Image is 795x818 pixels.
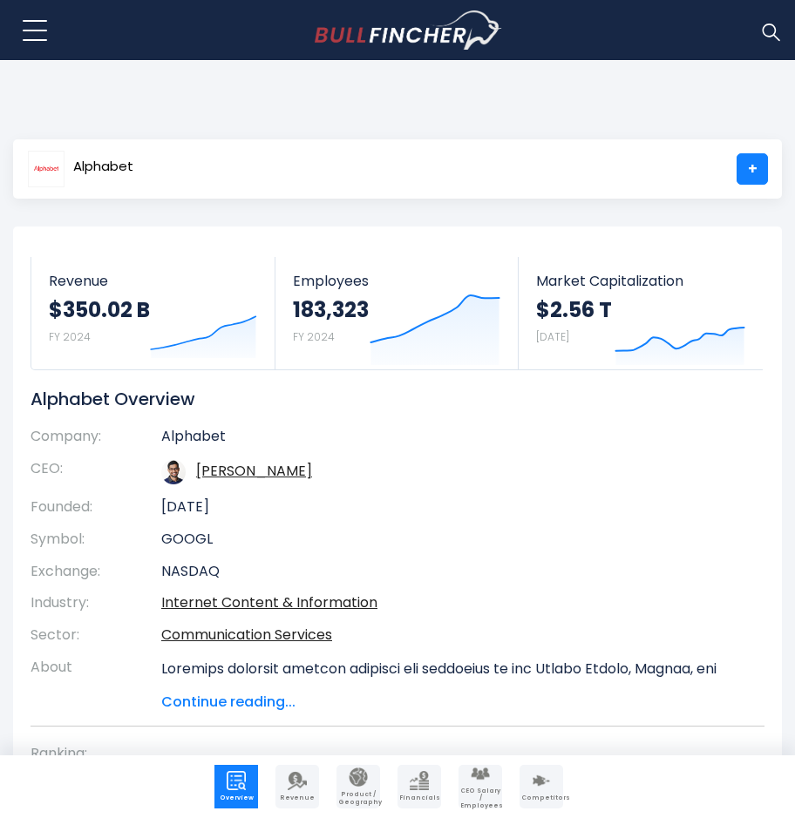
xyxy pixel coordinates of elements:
[293,296,369,323] strong: 183,323
[336,765,380,808] a: Company Product/Geography
[49,296,150,323] strong: $350.02 B
[161,556,738,588] td: NASDAQ
[536,296,612,323] strong: $2.56 T
[315,10,502,51] a: Go to homepage
[31,556,161,588] th: Exchange:
[338,791,378,806] span: Product / Geography
[216,794,256,801] span: Overview
[31,619,161,652] th: Sector:
[293,273,501,289] span: Employees
[31,388,738,410] h1: Alphabet Overview
[31,257,275,369] a: Revenue $350.02 B FY 2024
[49,273,257,289] span: Revenue
[161,592,377,612] a: Internet Content & Information
[214,765,258,808] a: Company Overview
[737,153,768,185] a: +
[49,329,91,344] small: FY 2024
[31,587,161,619] th: Industry:
[536,329,569,344] small: [DATE]
[161,491,738,524] td: [DATE]
[275,765,319,808] a: Company Revenue
[161,625,332,645] a: Communication Services
[27,153,134,185] a: Alphabet
[161,692,738,713] span: Continue reading...
[459,765,502,808] a: Company Employees
[196,461,312,481] a: ceo
[397,765,441,808] a: Company Financials
[73,159,133,174] span: Alphabet
[275,257,519,369] a: Employees 183,323 FY 2024
[31,744,747,763] span: Ranking:
[536,273,745,289] span: Market Capitalization
[31,453,161,491] th: CEO:
[31,428,161,453] th: Company:
[293,329,335,344] small: FY 2024
[31,524,161,556] th: Symbol:
[31,652,161,713] th: About
[161,524,738,556] td: GOOGL
[161,428,738,453] td: Alphabet
[28,151,65,187] img: GOOGL logo
[519,257,763,369] a: Market Capitalization $2.56 T [DATE]
[277,794,317,801] span: Revenue
[521,794,561,801] span: Competitors
[315,10,502,51] img: bullfincher logo
[460,788,500,809] span: CEO Salary / Employees
[31,491,161,524] th: Founded:
[520,765,563,808] a: Company Competitors
[161,460,186,484] img: sundar-pichai.jpg
[399,794,439,801] span: Financials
